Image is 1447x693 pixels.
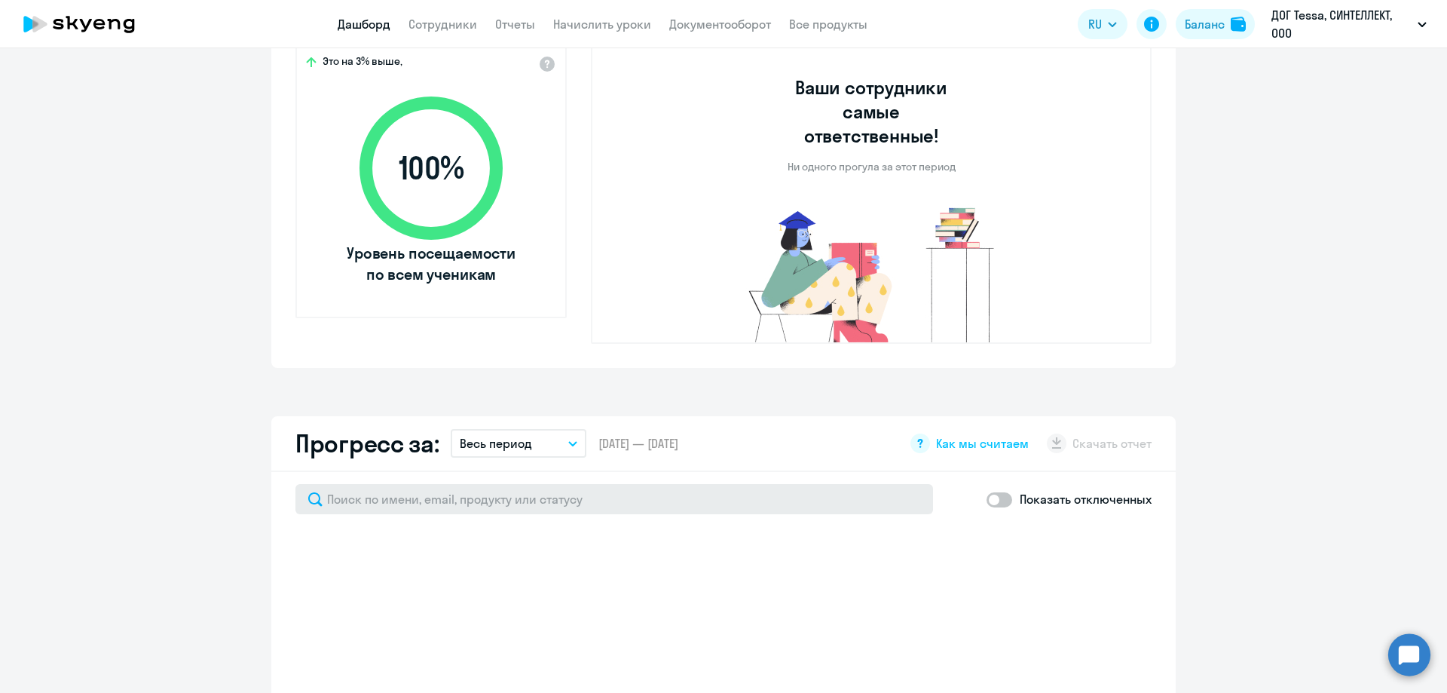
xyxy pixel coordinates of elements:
span: 100 % [344,150,518,186]
span: Как мы считаем [936,435,1029,452]
a: Сотрудники [408,17,477,32]
span: RU [1088,15,1102,33]
div: Баланс [1185,15,1225,33]
img: no-truants [720,204,1023,342]
p: Ни одного прогула за этот период [788,160,956,173]
input: Поиск по имени, email, продукту или статусу [295,484,933,514]
p: Показать отключенных [1020,490,1152,508]
span: [DATE] — [DATE] [598,435,678,452]
button: ДОГ Tessa, СИНТЕЛЛЕКТ, ООО [1264,6,1434,42]
a: Начислить уроки [553,17,651,32]
h2: Прогресс за: [295,428,439,458]
p: Весь период [460,434,532,452]
button: Балансbalance [1176,9,1255,39]
button: Весь период [451,429,586,458]
a: Все продукты [789,17,867,32]
button: RU [1078,9,1127,39]
h3: Ваши сотрудники самые ответственные! [775,75,968,148]
p: ДОГ Tessa, СИНТЕЛЛЕКТ, ООО [1271,6,1412,42]
img: balance [1231,17,1246,32]
a: Отчеты [495,17,535,32]
a: Дашборд [338,17,390,32]
span: Это на 3% выше, [323,54,402,72]
a: Документооборот [669,17,771,32]
span: Уровень посещаемости по всем ученикам [344,243,518,285]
